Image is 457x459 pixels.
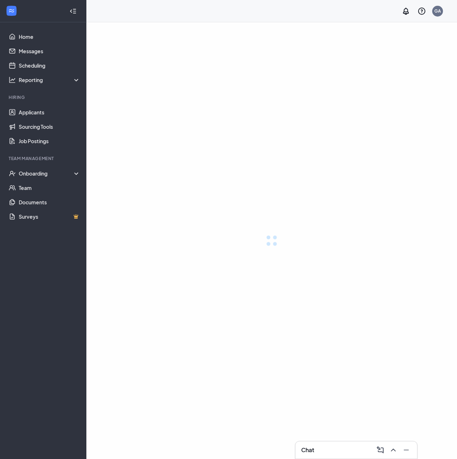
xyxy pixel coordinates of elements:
[19,105,80,119] a: Applicants
[9,76,16,83] svg: Analysis
[374,444,385,456] button: ComposeMessage
[19,119,80,134] a: Sourcing Tools
[19,195,80,209] a: Documents
[69,8,77,15] svg: Collapse
[19,29,80,44] a: Home
[8,7,15,14] svg: WorkstreamLogo
[19,209,80,224] a: SurveysCrown
[9,94,79,100] div: Hiring
[434,8,441,14] div: GA
[19,44,80,58] a: Messages
[389,446,398,454] svg: ChevronUp
[19,170,81,177] div: Onboarding
[19,76,81,83] div: Reporting
[402,446,411,454] svg: Minimize
[9,170,16,177] svg: UserCheck
[387,444,398,456] button: ChevronUp
[9,155,79,162] div: Team Management
[301,446,314,454] h3: Chat
[19,181,80,195] a: Team
[417,7,426,15] svg: QuestionInfo
[376,446,385,454] svg: ComposeMessage
[402,7,410,15] svg: Notifications
[400,444,411,456] button: Minimize
[19,134,80,148] a: Job Postings
[19,58,80,73] a: Scheduling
